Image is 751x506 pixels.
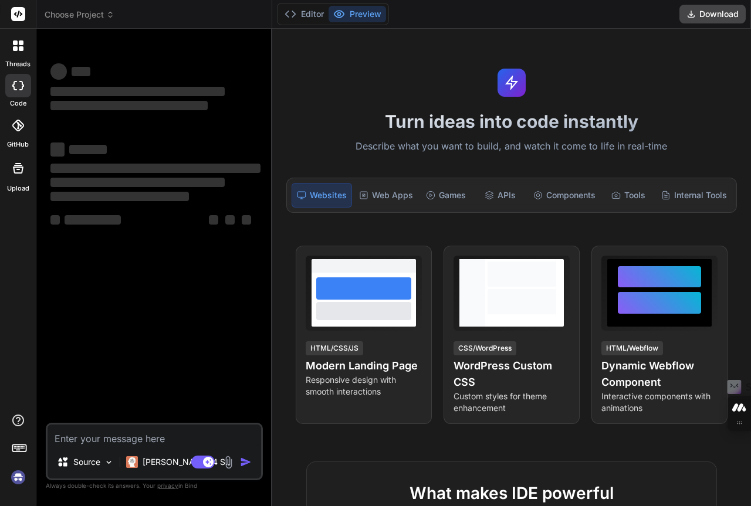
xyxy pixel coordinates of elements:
[679,5,746,23] button: Download
[104,457,114,467] img: Pick Models
[69,145,107,154] span: ‌
[306,374,422,398] p: Responsive design with smooth interactions
[7,184,29,193] label: Upload
[72,67,90,76] span: ‌
[50,164,261,173] span: ‌
[354,183,418,208] div: Web Apps
[73,456,100,468] p: Source
[65,215,121,225] span: ‌
[50,87,225,96] span: ‌
[50,215,60,225] span: ‌
[45,9,114,21] span: Choose Project
[10,99,26,108] label: code
[50,178,225,187] span: ‌
[50,63,67,80] span: ‌
[50,142,65,157] span: ‌
[50,192,189,201] span: ‌
[279,111,744,132] h1: Turn ideas into code instantly
[240,456,252,468] img: icon
[126,456,138,468] img: Claude 4 Sonnet
[225,215,235,225] span: ‌
[279,139,744,154] p: Describe what you want to build, and watch it come to life in real-time
[329,6,386,22] button: Preview
[603,183,654,208] div: Tools
[657,183,732,208] div: Internal Tools
[8,467,28,487] img: signin
[454,358,570,390] h4: WordPress Custom CSS
[143,456,230,468] p: [PERSON_NAME] 4 S..
[420,183,472,208] div: Games
[222,456,235,469] img: attachment
[474,183,526,208] div: APIs
[601,358,718,390] h4: Dynamic Webflow Component
[46,480,263,491] p: Always double-check its answers. Your in Bind
[601,390,718,414] p: Interactive components with animations
[5,59,31,69] label: threads
[209,215,218,225] span: ‌
[157,482,178,489] span: privacy
[306,358,422,374] h4: Modern Landing Page
[242,215,251,225] span: ‌
[50,101,208,110] span: ‌
[306,341,363,355] div: HTML/CSS/JS
[454,390,570,414] p: Custom styles for theme enhancement
[7,140,29,150] label: GitHub
[454,341,516,355] div: CSS/WordPress
[326,481,698,505] h2: What makes IDE powerful
[292,183,352,208] div: Websites
[601,341,663,355] div: HTML/Webflow
[529,183,600,208] div: Components
[280,6,329,22] button: Editor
